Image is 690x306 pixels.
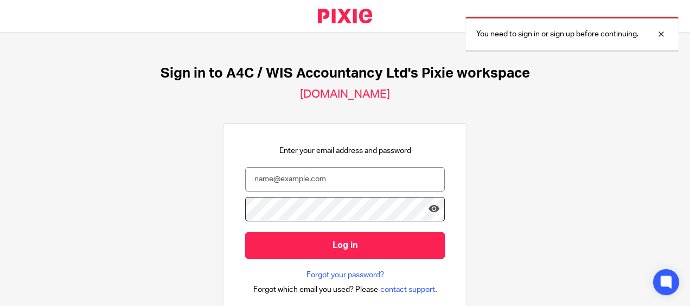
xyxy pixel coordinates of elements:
span: contact support [380,284,435,295]
input: Log in [245,232,445,259]
p: Enter your email address and password [279,145,411,156]
h2: [DOMAIN_NAME] [300,87,390,101]
div: . [253,283,437,296]
p: You need to sign in or sign up before continuing. [476,29,638,40]
span: Forgot which email you used? Please [253,284,378,295]
h1: Sign in to A4C / WIS Accountancy Ltd's Pixie workspace [161,65,530,82]
input: name@example.com [245,167,445,192]
a: Forgot your password? [306,270,384,280]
